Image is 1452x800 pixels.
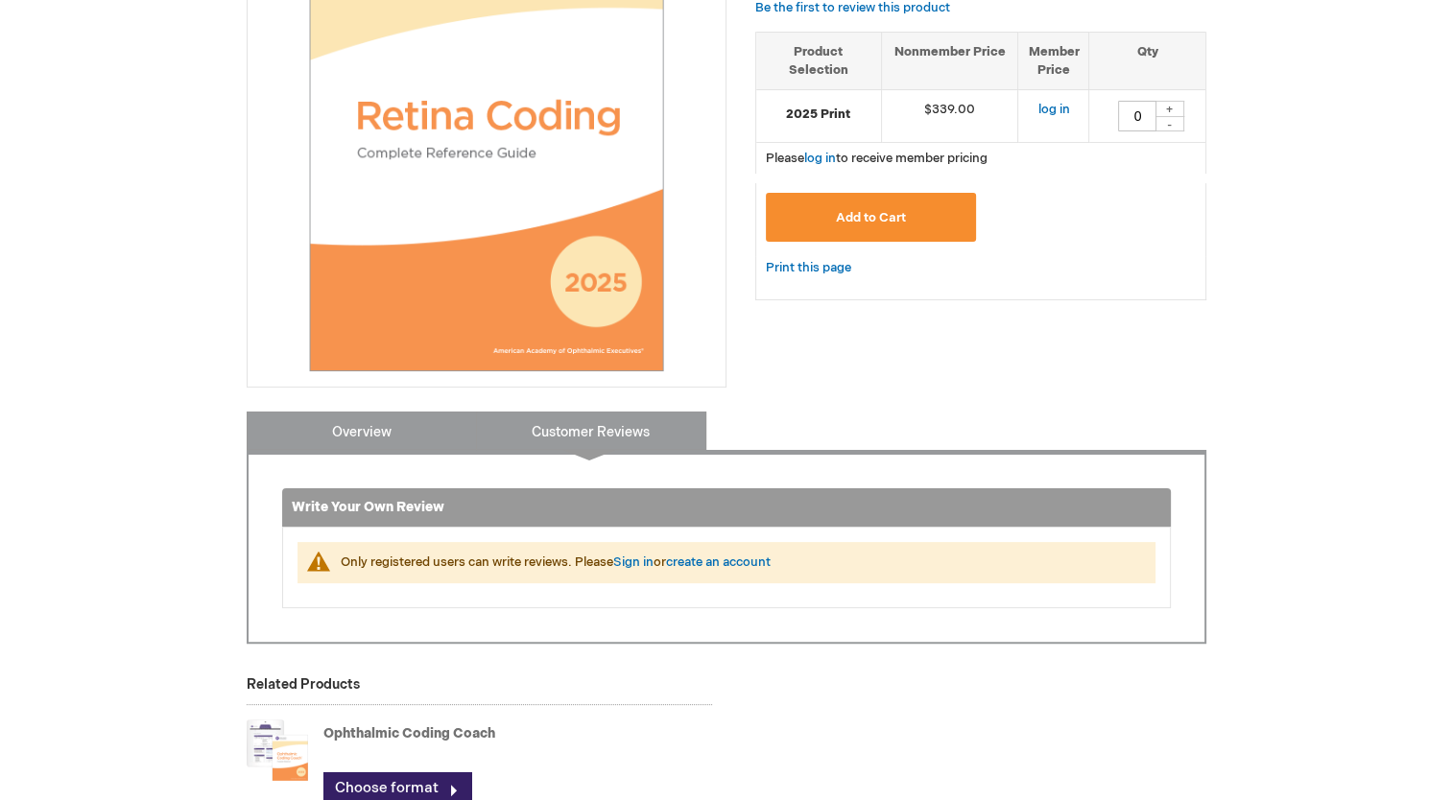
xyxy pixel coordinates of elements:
[804,151,836,166] a: log in
[323,725,495,741] a: Ophthalmic Coding Coach
[1089,32,1205,89] th: Qty
[247,712,308,788] img: Ophthalmic Coding Coach
[766,151,988,166] span: Please to receive member pricing
[1018,32,1089,89] th: Member Price
[476,412,706,450] a: Customer Reviews
[247,676,360,693] strong: Related Products
[1155,101,1184,117] div: +
[836,210,906,225] span: Add to Cart
[756,32,882,89] th: Product Selection
[881,32,1018,89] th: Nonmember Price
[766,193,977,242] button: Add to Cart
[341,553,1136,572] div: Only registered users can write reviews. Please or
[881,90,1018,143] td: $339.00
[1118,101,1156,131] input: Qty
[1037,102,1069,117] a: log in
[613,554,654,570] a: Sign in
[292,499,444,515] strong: Write Your Own Review
[247,412,477,450] a: Overview
[1155,116,1184,131] div: -
[666,554,771,570] a: create an account
[766,106,871,124] strong: 2025 Print
[766,256,851,280] a: Print this page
